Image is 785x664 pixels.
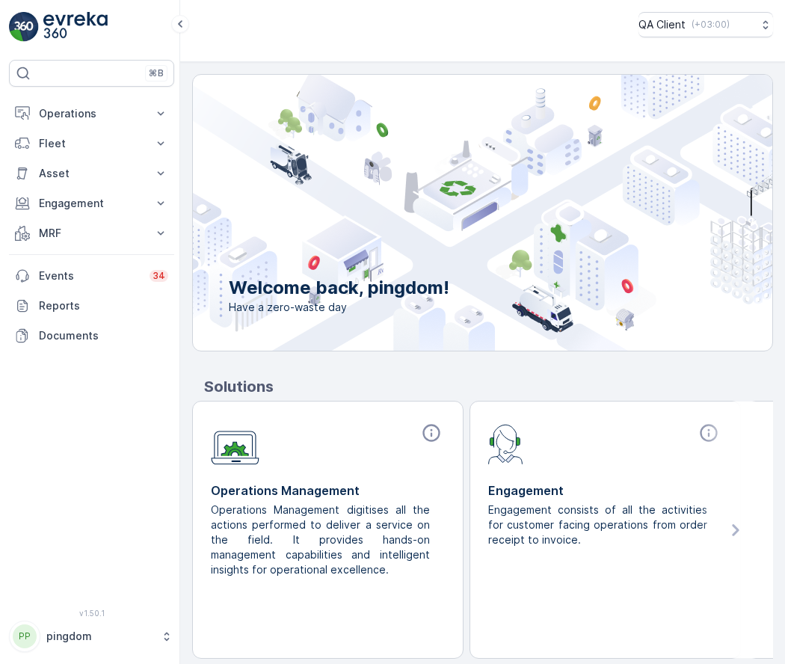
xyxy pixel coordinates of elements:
a: Reports [9,291,174,321]
img: module-icon [211,422,259,465]
button: QA Client(+03:00) [638,12,773,37]
button: Asset [9,159,174,188]
span: v 1.50.1 [9,609,174,618]
p: Engagement [39,196,144,211]
a: Documents [9,321,174,351]
p: Reports [39,298,168,313]
p: Fleet [39,136,144,151]
p: Solutions [204,375,773,398]
p: Welcome back, pingdom! [229,276,449,300]
img: module-icon [488,422,523,464]
p: Engagement [488,482,722,499]
a: Events34 [9,261,174,291]
img: logo_light-DOdMpM7g.png [43,12,108,42]
p: MRF [39,226,144,241]
button: PPpingdom [9,621,174,652]
p: Operations [39,106,144,121]
button: MRF [9,218,174,248]
img: city illustration [126,75,772,351]
p: Documents [39,328,168,343]
img: logo [9,12,39,42]
button: Engagement [9,188,174,218]
p: pingdom [46,629,153,644]
button: Fleet [9,129,174,159]
div: PP [13,624,37,648]
p: ( +03:00 ) [692,19,730,31]
button: Operations [9,99,174,129]
p: Asset [39,166,144,181]
p: Operations Management [211,482,445,499]
p: Events [39,268,141,283]
p: QA Client [638,17,686,32]
p: 34 [153,270,165,282]
p: Operations Management digitises all the actions performed to deliver a service on the field. It p... [211,502,433,577]
p: Engagement consists of all the activities for customer facing operations from order receipt to in... [488,502,710,547]
span: Have a zero-waste day [229,300,449,315]
p: ⌘B [149,67,164,79]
